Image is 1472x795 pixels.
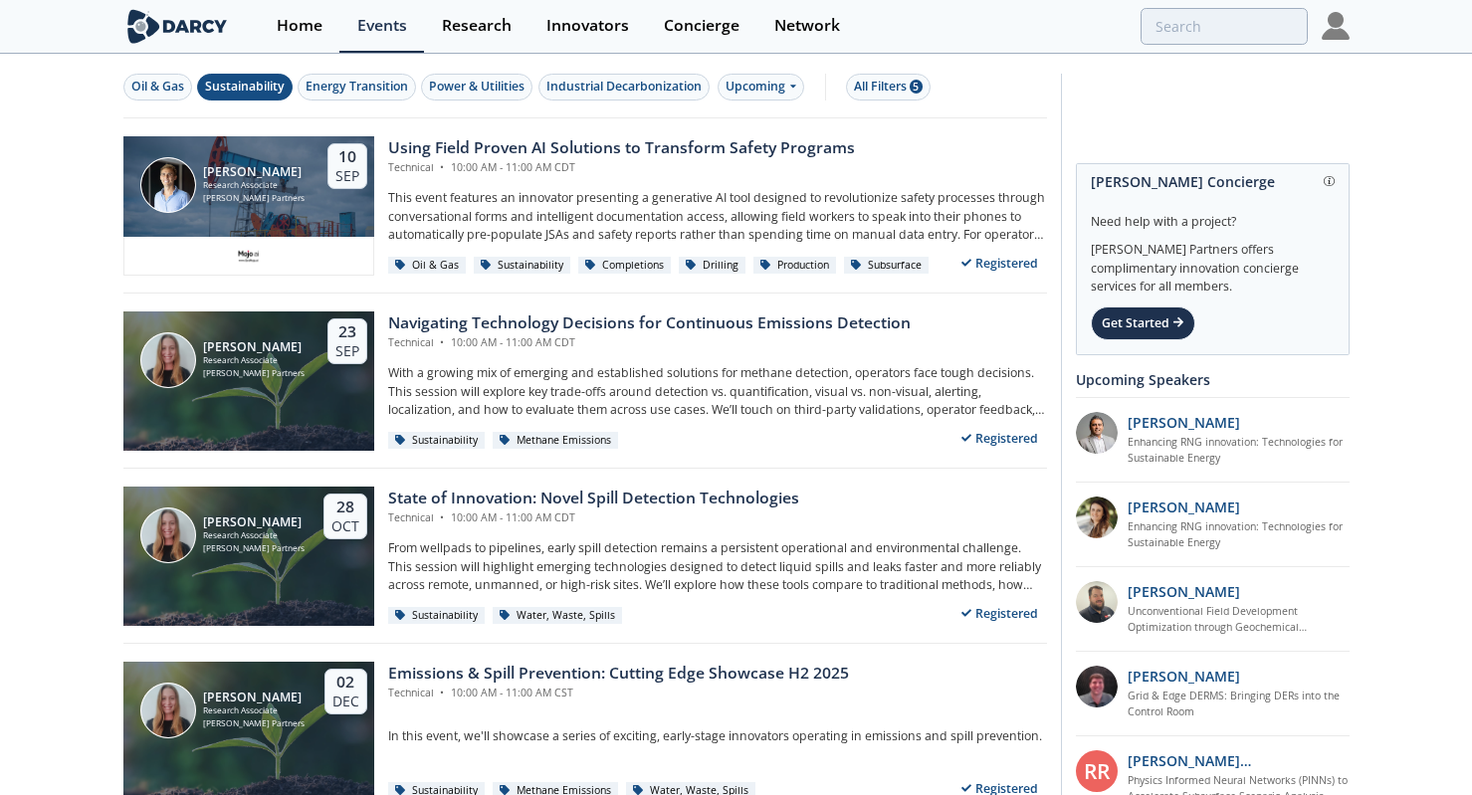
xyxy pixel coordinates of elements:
[388,311,911,335] div: Navigating Technology Decisions for Continuous Emissions Detection
[1091,231,1335,297] div: [PERSON_NAME] Partners offers complimentary innovation concierge services for all members.
[388,607,486,625] div: Sustainability
[203,367,305,380] div: [PERSON_NAME] Partners
[203,704,305,717] div: Research Associate
[1128,750,1350,771] p: [PERSON_NAME] [PERSON_NAME]
[1128,497,1240,517] p: [PERSON_NAME]
[123,74,192,100] button: Oil & Gas
[140,683,196,738] img: Camila Behar
[203,542,305,555] div: [PERSON_NAME] Partners
[388,487,799,510] div: State of Innovation: Novel Spill Detection Technologies
[1128,519,1350,551] a: Enhancing RNG innovation: Technologies for Sustainable Energy
[1091,164,1335,199] div: [PERSON_NAME] Concierge
[437,160,448,174] span: •
[1128,689,1350,720] a: Grid & Edge DERMS: Bringing DERs into the Control Room
[277,18,322,34] div: Home
[332,673,359,693] div: 02
[388,257,467,275] div: Oil & Gas
[388,160,855,176] div: Technical 10:00 AM - 11:00 AM CDT
[203,515,305,529] div: [PERSON_NAME]
[388,364,1047,419] p: With a growing mix of emerging and established solutions for methane detection, operators face to...
[952,426,1047,451] div: Registered
[203,354,305,367] div: Research Associate
[388,510,799,526] div: Technical 10:00 AM - 11:00 AM CDT
[388,727,1047,745] p: In this event, we'll showcase a series of exciting, early-stage innovators operating in emissions...
[578,257,672,275] div: Completions
[952,601,1047,626] div: Registered
[1141,8,1308,45] input: Advanced Search
[1091,306,1195,340] div: Get Started
[306,78,408,96] div: Energy Transition
[1128,581,1240,602] p: [PERSON_NAME]
[335,147,359,167] div: 10
[203,529,305,542] div: Research Associate
[335,167,359,185] div: Sep
[1076,412,1118,454] img: 1fdb2308-3d70-46db-bc64-f6eabefcce4d
[753,257,837,275] div: Production
[131,78,184,96] div: Oil & Gas
[140,507,196,563] img: Camila Behar
[388,189,1047,244] p: This event features an innovator presenting a generative AI tool designed to revolutionize safety...
[421,74,532,100] button: Power & Utilities
[123,487,1047,626] a: Camila Behar [PERSON_NAME] Research Associate [PERSON_NAME] Partners 28 Oct State of Innovation: ...
[331,517,359,535] div: Oct
[846,74,931,100] button: All Filters 5
[952,251,1047,276] div: Registered
[679,257,746,275] div: Drilling
[236,244,261,268] img: c99e3ca0-ae72-4bf9-a710-a645b1189d83
[442,18,512,34] div: Research
[205,78,285,96] div: Sustainability
[388,432,486,450] div: Sustainability
[203,165,305,179] div: [PERSON_NAME]
[203,192,305,205] div: [PERSON_NAME] Partners
[1128,435,1350,467] a: Enhancing RNG innovation: Technologies for Sustainable Energy
[123,136,1047,276] a: Juan Mayol [PERSON_NAME] Research Associate [PERSON_NAME] Partners 10 Sep Using Field Proven AI S...
[331,497,359,517] div: 28
[1076,750,1118,792] div: RR
[844,257,930,275] div: Subsurface
[854,78,923,96] div: All Filters
[1076,497,1118,538] img: 737ad19b-6c50-4cdf-92c7-29f5966a019e
[1128,604,1350,636] a: Unconventional Field Development Optimization through Geochemical Fingerprinting Technology
[1128,412,1240,433] p: [PERSON_NAME]
[546,18,629,34] div: Innovators
[1322,12,1350,40] img: Profile
[203,340,305,354] div: [PERSON_NAME]
[388,335,911,351] div: Technical 10:00 AM - 11:00 AM CDT
[388,662,849,686] div: Emissions & Spill Prevention: Cutting Edge Showcase H2 2025
[774,18,840,34] div: Network
[910,80,923,94] span: 5
[1324,176,1335,187] img: information.svg
[493,607,623,625] div: Water, Waste, Spills
[203,717,305,730] div: [PERSON_NAME] Partners
[332,693,359,710] div: Dec
[388,686,849,701] div: Technical 10:00 AM - 11:00 AM CST
[1076,581,1118,623] img: 2k2ez1SvSiOh3gKHmcgF
[123,9,232,44] img: logo-wide.svg
[197,74,293,100] button: Sustainability
[357,18,407,34] div: Events
[388,539,1047,594] p: From wellpads to pipelines, early spill detection remains a persistent operational and environmen...
[1091,199,1335,231] div: Need help with a project?
[437,510,448,524] span: •
[664,18,739,34] div: Concierge
[437,335,448,349] span: •
[538,74,710,100] button: Industrial Decarbonization
[335,322,359,342] div: 23
[123,311,1047,451] a: Camila Behar [PERSON_NAME] Research Associate [PERSON_NAME] Partners 23 Sep Navigating Technology...
[437,686,448,699] span: •
[1128,666,1240,687] p: [PERSON_NAME]
[474,257,571,275] div: Sustainability
[546,78,702,96] div: Industrial Decarbonization
[140,157,196,213] img: Juan Mayol
[429,78,525,96] div: Power & Utilities
[1076,362,1350,397] div: Upcoming Speakers
[203,691,305,704] div: [PERSON_NAME]
[1076,666,1118,707] img: accc9a8e-a9c1-4d58-ae37-132228efcf55
[493,432,619,450] div: Methane Emissions
[388,136,855,160] div: Using Field Proven AI Solutions to Transform Safety Programs
[718,74,804,100] div: Upcoming
[335,342,359,360] div: Sep
[203,179,305,192] div: Research Associate
[140,332,196,388] img: Camila Behar
[298,74,416,100] button: Energy Transition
